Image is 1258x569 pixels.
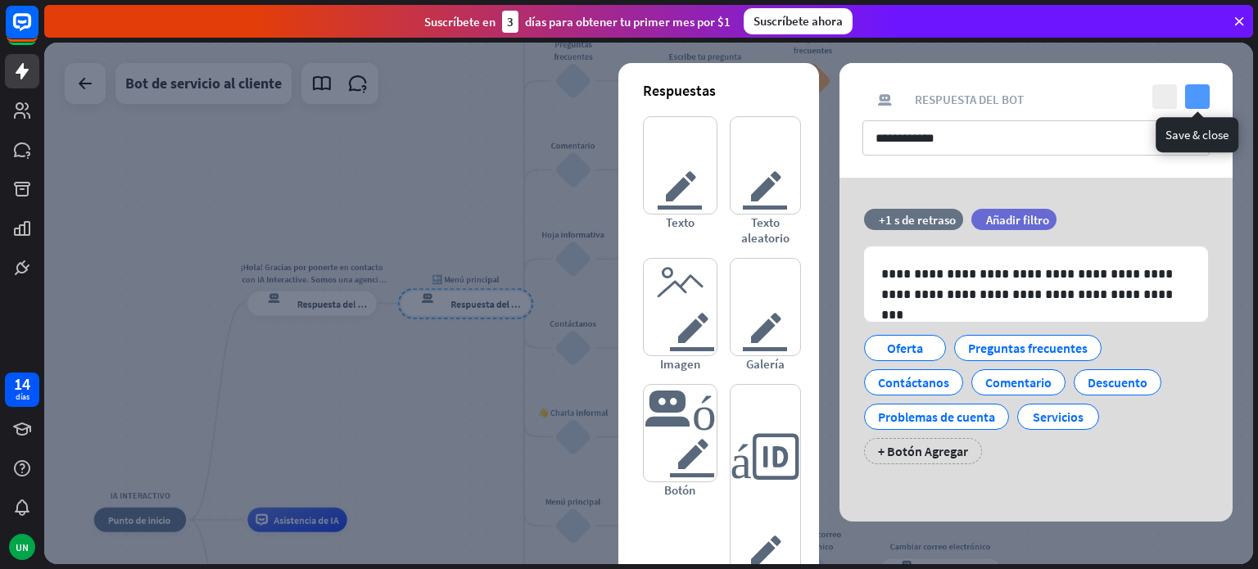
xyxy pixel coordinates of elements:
a: 14 días [5,373,39,407]
font: UN [16,541,29,553]
font: Comentario [985,374,1052,391]
font: días para obtener tu primer mes por $1 [525,14,731,29]
font: Problemas de cuenta [878,409,995,425]
font: Oferta [887,340,923,356]
font: 14 [14,373,30,394]
button: Abrir el widget de chat LiveChat [13,7,62,56]
font: + Botón Agregar [878,443,968,459]
font: días [16,391,29,402]
font: 3 [507,14,514,29]
font: Contáctanos [878,374,949,391]
div: Servicios [1031,404,1085,429]
font: Suscríbete en [424,14,496,29]
font: +1 s de retraso [879,212,956,228]
font: Descuento [1088,374,1147,391]
font: Respuesta del bot [915,92,1024,107]
font: Añadir filtro [986,212,1049,228]
font: Suscríbete ahora [753,13,843,29]
font: respuesta del bot de bloqueo [862,93,907,107]
font: Preguntas frecuentes [968,340,1088,356]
